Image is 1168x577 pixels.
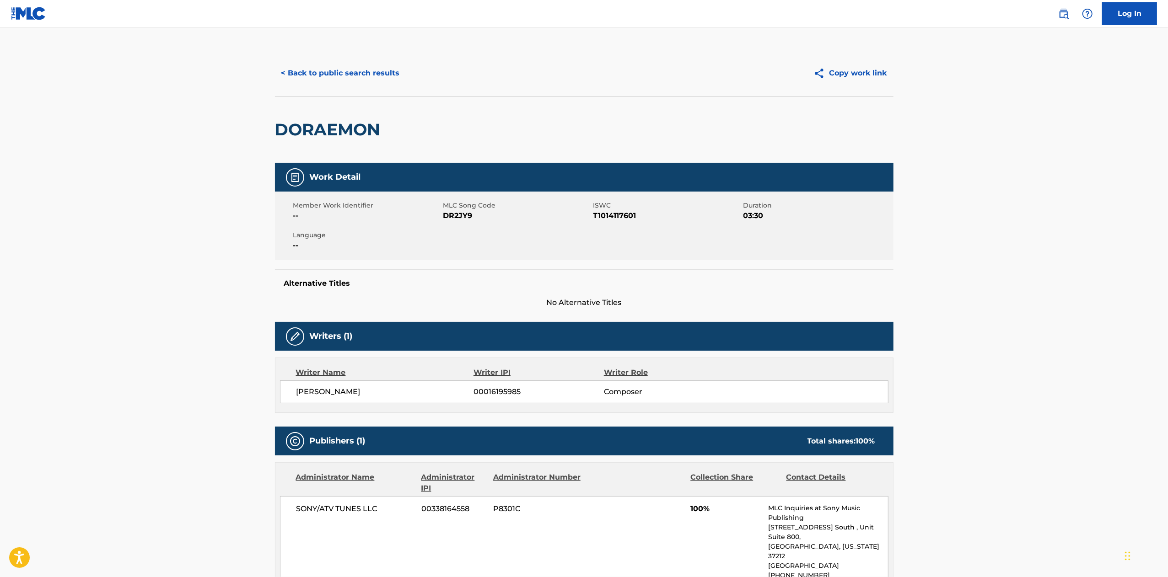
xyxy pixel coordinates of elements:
div: Writer Name [296,367,474,378]
img: Copy work link [813,68,829,79]
div: Total shares: [807,436,875,447]
span: [PERSON_NAME] [296,386,474,397]
span: 00338164558 [421,503,486,514]
div: Writer Role [604,367,722,378]
img: Publishers [290,436,301,447]
span: Member Work Identifier [293,201,441,210]
span: 03:30 [743,210,891,221]
div: Collection Share [690,472,779,494]
div: Administrator IPI [421,472,486,494]
span: -- [293,210,441,221]
span: MLC Song Code [443,201,591,210]
span: Language [293,230,441,240]
h2: DORAEMON [275,119,385,140]
button: Copy work link [807,62,893,85]
img: help [1082,8,1093,19]
img: MLC Logo [11,7,46,20]
a: Log In [1102,2,1157,25]
span: No Alternative Titles [275,297,893,308]
p: [GEOGRAPHIC_DATA], [US_STATE] 37212 [768,542,888,561]
div: Help [1078,5,1097,23]
img: Writers [290,331,301,342]
div: Contact Details [786,472,875,494]
span: Duration [743,201,891,210]
img: Work Detail [290,172,301,183]
iframe: Chat Widget [1122,533,1168,577]
span: T1014117601 [593,210,741,221]
h5: Writers (1) [310,331,353,342]
div: Drag [1125,542,1130,570]
span: 00016195985 [474,386,603,397]
a: Public Search [1055,5,1073,23]
p: [STREET_ADDRESS] South , Unit Suite 800, [768,523,888,542]
span: Composer [604,386,722,397]
span: P8301C [493,503,582,514]
div: Administrator Number [493,472,582,494]
button: < Back to public search results [275,62,406,85]
img: search [1058,8,1069,19]
span: 100 % [856,437,875,445]
span: -- [293,240,441,251]
span: DR2JY9 [443,210,591,221]
div: Administrator Name [296,472,414,494]
h5: Publishers (1) [310,436,366,446]
h5: Work Detail [310,172,361,182]
span: SONY/ATV TUNES LLC [296,503,415,514]
h5: Alternative Titles [284,279,884,288]
p: [GEOGRAPHIC_DATA] [768,561,888,571]
div: Writer IPI [474,367,604,378]
span: ISWC [593,201,741,210]
p: MLC Inquiries at Sony Music Publishing [768,503,888,523]
span: 100% [690,503,761,514]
